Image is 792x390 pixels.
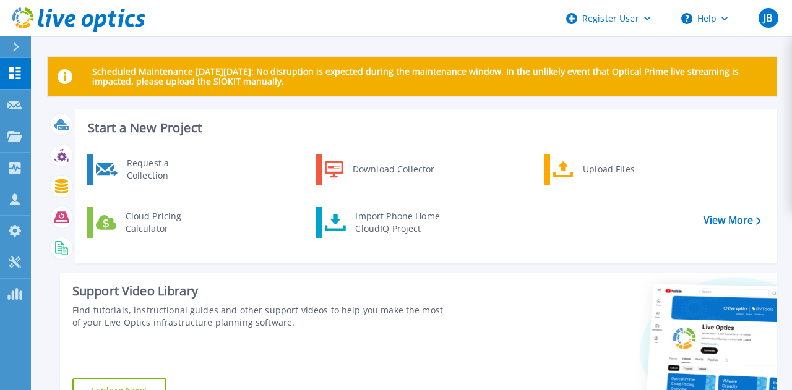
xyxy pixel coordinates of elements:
a: Upload Files [544,154,671,185]
div: Import Phone Home CloudIQ Project [349,210,445,235]
div: Cloud Pricing Calculator [119,210,211,235]
a: Cloud Pricing Calculator [87,207,214,238]
a: Download Collector [316,154,443,185]
span: JB [764,13,772,23]
div: Support Video Library [72,283,445,299]
a: View More [704,214,761,226]
p: Scheduled Maintenance [DATE][DATE]: No disruption is expected during the maintenance window. In t... [92,67,767,87]
h3: Start a New Project [88,121,760,135]
div: Upload Files [577,157,668,182]
a: Request a Collection [87,154,214,185]
div: Download Collector [346,157,440,182]
div: Find tutorials, instructional guides and other support videos to help you make the most of your L... [72,304,445,329]
div: Request a Collection [121,157,211,182]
